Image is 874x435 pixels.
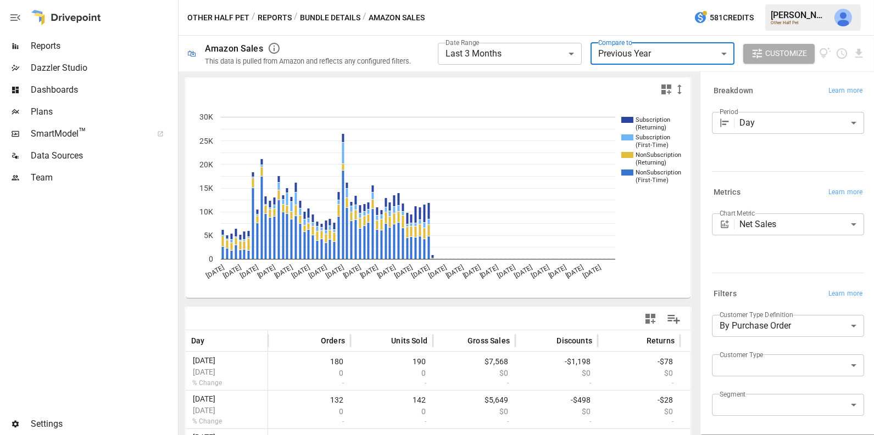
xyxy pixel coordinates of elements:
div: By Purchase Order [712,315,864,337]
span: Units Sold [391,335,427,346]
button: Sort [451,333,466,348]
span: 142 [356,396,427,404]
text: [DATE] [376,263,396,280]
span: $5,122 [686,396,757,404]
span: - [438,380,510,386]
button: Sort [630,333,645,348]
button: Sort [375,333,390,348]
span: $0 [521,407,592,416]
label: Compare to [598,38,632,47]
text: [DATE] [410,263,431,280]
text: [DATE] [256,263,276,280]
text: [DATE] [496,263,516,280]
span: 132 [274,396,345,404]
div: This data is pulled from Amazon and reflects any configured filters. [205,57,411,65]
span: $5,649 [438,396,510,404]
span: - [521,419,592,424]
div: Other Half Pet [771,20,828,25]
span: - [356,419,427,424]
div: 🛍 [187,48,196,59]
div: / [252,11,255,25]
div: Day [739,112,864,134]
span: - [603,419,675,424]
span: - [603,380,675,386]
text: (Returning) [636,159,666,166]
label: Date Range [446,38,480,47]
span: % Change [191,417,224,425]
label: Segment [720,389,745,399]
div: [PERSON_NAME] [771,10,828,20]
svg: A chart. [186,100,691,298]
button: Reports [258,11,292,25]
text: 5K [204,231,213,240]
text: [DATE] [547,263,567,280]
div: Net Sales [739,213,864,235]
text: 20K [199,160,213,169]
span: - [686,419,757,424]
label: Customer Type [720,350,764,359]
text: [DATE] [427,263,448,280]
button: Sort [540,333,555,348]
label: Customer Type Definition [720,310,793,319]
h6: Metrics [714,187,741,199]
span: Dazzler Studio [31,61,176,75]
span: Settings [31,417,176,431]
button: Other Half Pet [187,11,249,25]
text: [DATE] [325,263,345,280]
span: Reports [31,39,176,53]
button: Download report [853,47,865,60]
button: Customize [743,44,815,64]
text: [DATE] [291,263,311,280]
span: $0 [438,407,510,416]
span: 0 [274,407,345,416]
text: 15K [199,184,213,193]
span: 180 [274,357,345,366]
span: 190 [356,357,427,366]
div: / [294,11,298,25]
span: Gross Sales [467,335,510,346]
text: [DATE] [564,263,584,280]
span: Learn more [828,289,862,300]
text: [DATE] [530,263,550,280]
text: Subscription [636,134,670,141]
span: - [438,419,510,424]
text: [DATE] [205,263,225,280]
span: Dashboards [31,83,176,97]
text: (First-Time) [636,142,669,149]
text: 25K [199,137,213,145]
span: - [356,380,427,386]
h6: Filters [714,288,737,300]
text: 10K [199,207,213,216]
span: -$28 [603,396,675,404]
span: - [274,419,345,424]
text: [DATE] [444,263,465,280]
span: [DATE] [191,368,224,376]
text: [DATE] [393,263,414,280]
span: 0 [274,369,345,377]
span: Plans [31,105,176,118]
span: % Change [191,379,224,387]
text: [DATE] [342,263,362,280]
text: [DATE] [222,263,242,280]
text: NonSubscription [636,169,681,176]
span: $0 [603,369,675,377]
span: 581 Credits [710,11,754,25]
span: $7,568 [438,357,510,366]
div: Julie Wilton [834,9,852,26]
span: Learn more [828,86,862,97]
span: Last 3 Months [446,48,502,59]
span: - [686,380,757,386]
text: [DATE] [461,263,482,280]
span: -$498 [521,396,592,404]
span: Customize [765,47,807,60]
span: Previous Year [598,48,651,59]
span: Day [191,335,205,346]
span: Team [31,171,176,184]
button: Sort [304,333,320,348]
div: Amazon Sales [205,43,263,54]
button: Sort [206,333,221,348]
text: [DATE] [513,263,533,280]
button: Manage Columns [661,307,686,331]
span: 0 [356,407,427,416]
